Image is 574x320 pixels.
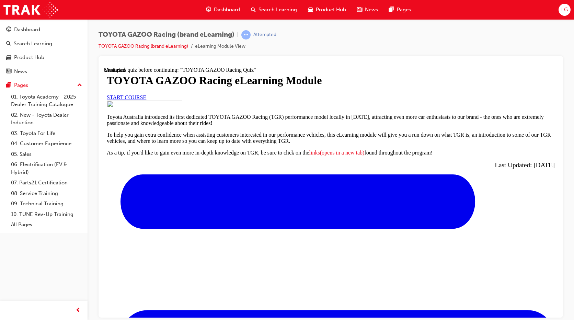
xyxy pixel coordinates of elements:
a: All Pages [8,219,85,230]
span: LG [561,6,568,14]
h1: TOYOTA GAZOO Racing eLearning Module [3,7,451,20]
a: 08. Service Training [8,188,85,199]
p: To help you gain extra confidence when assisting customers interested in our performance vehicles... [3,65,451,77]
div: Product Hub [14,54,44,61]
a: Product Hub [3,51,85,64]
p: Toyota Australia introduced its first dedicated TOYOTA GAZOO Racing (TGR) performance model local... [3,47,451,59]
a: news-iconNews [352,3,383,17]
button: LG [559,4,571,16]
span: car-icon [308,5,313,14]
div: News [14,68,27,76]
img: Trak [3,2,58,18]
span: car-icon [6,55,11,61]
a: Search Learning [3,37,85,50]
a: pages-iconPages [383,3,416,17]
span: guage-icon [206,5,211,14]
span: prev-icon [76,306,81,315]
span: guage-icon [6,27,11,33]
span: TOYOTA GAZOO Racing (brand eLearning) [99,31,234,39]
a: 05. Sales [8,149,85,160]
span: pages-icon [389,5,394,14]
span: up-icon [77,81,82,90]
button: Pages [3,79,85,92]
span: | [237,31,239,39]
button: DashboardSearch LearningProduct HubNews [3,22,85,79]
a: 09. Technical Training [8,198,85,209]
div: Search Learning [14,40,52,48]
a: News [3,65,85,78]
span: News [365,6,378,14]
span: pages-icon [6,82,11,89]
span: Last Updated: [DATE] [391,94,451,102]
a: links(opens in a new tab) [205,83,261,89]
a: guage-iconDashboard [200,3,245,17]
span: Product Hub [316,6,346,14]
span: search-icon [251,5,256,14]
div: Attempted [253,32,276,38]
span: Pages [397,6,411,14]
a: 10. TUNE Rev-Up Training [8,209,85,220]
a: 07. Parts21 Certification [8,178,85,188]
p: As a tip, if you'd like to gain even more in-depth knowledge on TGR, be sure to click on the foun... [3,83,451,89]
span: news-icon [6,69,11,75]
a: 02. New - Toyota Dealer Induction [8,110,85,128]
span: news-icon [357,5,362,14]
li: eLearning Module View [195,43,245,50]
div: Pages [14,81,28,89]
span: search-icon [6,41,11,47]
a: 06. Electrification (EV & Hybrid) [8,159,85,178]
a: TOYOTA GAZOO Racing (brand eLearning) [99,43,188,49]
span: learningRecordVerb_ATTEMPT-icon [241,30,251,39]
a: 04. Customer Experience [8,138,85,149]
a: 03. Toyota For Life [8,128,85,139]
span: Search Learning [259,6,297,14]
div: Dashboard [14,26,40,34]
a: search-iconSearch Learning [245,3,302,17]
a: car-iconProduct Hub [302,3,352,17]
span: (opens in a new tab) [216,83,261,89]
a: 01. Toyota Academy - 2025 Dealer Training Catalogue [8,92,85,110]
a: Dashboard [3,23,85,36]
span: Dashboard [214,6,240,14]
a: START COURSE [3,27,42,33]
